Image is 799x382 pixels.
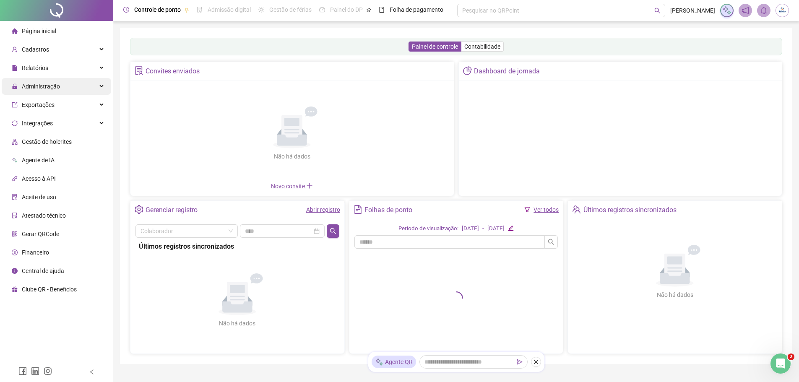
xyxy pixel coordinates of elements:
a: Abrir registro [306,206,340,213]
div: Período de visualização: [398,224,458,233]
span: Acesso à API [22,175,56,182]
div: Dashboard de jornada [474,64,540,78]
div: Últimos registros sincronizados [139,241,336,252]
div: Não há dados [636,290,713,299]
div: - [482,224,484,233]
span: search [548,239,554,245]
span: Exportações [22,101,55,108]
span: Clube QR - Beneficios [22,286,77,293]
img: sparkle-icon.fc2bf0ac1784a2077858766a79e2daf3.svg [375,358,383,366]
img: 37134 [776,4,789,17]
span: Gestão de holerites [22,138,72,145]
span: instagram [44,367,52,375]
span: Novo convite [271,183,313,190]
span: Painel do DP [330,6,363,13]
span: search [654,8,661,14]
span: facebook [18,367,27,375]
span: solution [135,66,143,75]
span: gift [12,286,18,292]
span: lock [12,83,18,89]
span: Central de ajuda [22,268,64,274]
span: Página inicial [22,28,56,34]
span: sun [258,7,264,13]
span: file [12,65,18,71]
span: book [379,7,385,13]
span: loading [447,288,466,307]
span: file-text [354,205,362,214]
span: Folha de pagamento [390,6,443,13]
span: export [12,102,18,108]
span: edit [508,225,513,231]
span: Gestão de férias [269,6,312,13]
span: search [330,228,336,234]
span: Administração [22,83,60,90]
span: filter [524,207,530,213]
span: apartment [12,139,18,145]
span: plus [306,182,313,189]
span: Integrações [22,120,53,127]
span: pushpin [366,8,371,13]
div: Não há dados [253,152,331,161]
span: team [572,205,581,214]
span: pushpin [184,8,189,13]
span: Painel de controle [412,43,458,50]
span: notification [742,7,749,14]
a: Ver todos [534,206,559,213]
span: pie-chart [463,66,472,75]
div: Não há dados [199,319,276,328]
span: Financeiro [22,249,49,256]
span: send [517,359,523,365]
span: file-done [197,7,203,13]
div: [DATE] [487,224,505,233]
span: home [12,28,18,34]
span: bell [760,7,768,14]
div: [DATE] [462,224,479,233]
span: Cadastros [22,46,49,53]
div: Gerenciar registro [146,203,198,217]
span: Atestado técnico [22,212,66,219]
span: sync [12,120,18,126]
div: Convites enviados [146,64,200,78]
span: Controle de ponto [134,6,181,13]
span: 2 [788,353,794,360]
span: Admissão digital [208,6,251,13]
span: Relatórios [22,65,48,71]
span: Contabilidade [464,43,500,50]
span: Agente de IA [22,157,55,164]
span: left [89,369,95,375]
span: dashboard [319,7,325,13]
span: solution [12,213,18,218]
span: info-circle [12,268,18,274]
span: [PERSON_NAME] [670,6,715,15]
span: api [12,176,18,182]
span: qrcode [12,231,18,237]
span: linkedin [31,367,39,375]
span: dollar [12,249,18,255]
img: sparkle-icon.fc2bf0ac1784a2077858766a79e2daf3.svg [722,6,731,15]
span: user-add [12,47,18,52]
span: clock-circle [123,7,129,13]
span: audit [12,194,18,200]
span: close [533,359,539,365]
span: setting [135,205,143,214]
span: Aceite de uso [22,194,56,200]
span: Gerar QRCode [22,231,59,237]
div: Folhas de ponto [364,203,412,217]
iframe: Intercom live chat [770,353,791,374]
div: Agente QR [372,356,416,368]
div: Últimos registros sincronizados [583,203,677,217]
